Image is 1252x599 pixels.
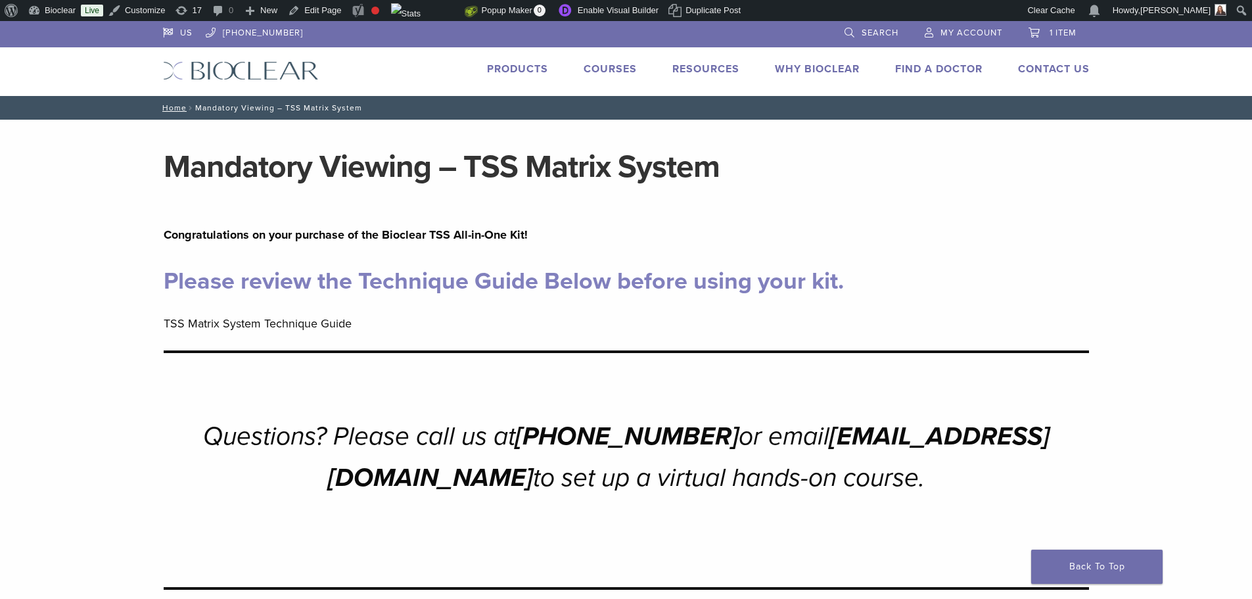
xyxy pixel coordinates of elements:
[1050,28,1077,38] span: 1 item
[164,314,1089,333] p: TSS Matrix System Technique Guide
[672,62,739,76] a: Resources
[1031,550,1163,584] a: Back To Top
[487,62,548,76] a: Products
[164,151,1089,183] h1: Mandatory Viewing – TSS Matrix System
[164,228,528,242] strong: Congratulations on your purchase of the Bioclear TSS All-in-One Kit!
[1029,21,1077,41] a: 1 item
[371,7,379,14] div: Focus keyphrase not set
[1018,62,1090,76] a: Contact Us
[187,105,195,111] span: /
[515,421,739,452] strong: [PHONE_NUMBER]
[1140,5,1211,15] span: [PERSON_NAME]
[163,21,193,41] a: US
[775,62,860,76] a: Why Bioclear
[391,3,465,19] img: Views over 48 hours. Click for more Jetpack Stats.
[895,62,983,76] a: Find A Doctor
[584,62,637,76] a: Courses
[158,103,187,112] a: Home
[925,21,1002,41] a: My Account
[164,267,844,295] mark: Please review the Technique Guide Below before using your kit.
[153,96,1100,120] nav: Mandatory Viewing – TSS Matrix System
[328,421,1050,493] strong: [EMAIL_ADDRESS][DOMAIN_NAME]
[534,5,545,16] span: 0
[163,61,319,80] img: Bioclear
[845,21,898,41] a: Search
[206,21,303,41] a: [PHONE_NUMBER]
[862,28,898,38] span: Search
[179,416,1073,499] p: Questions? Please call us at or email to set up a virtual hands-on course.
[940,28,1002,38] span: My Account
[81,5,103,16] a: Live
